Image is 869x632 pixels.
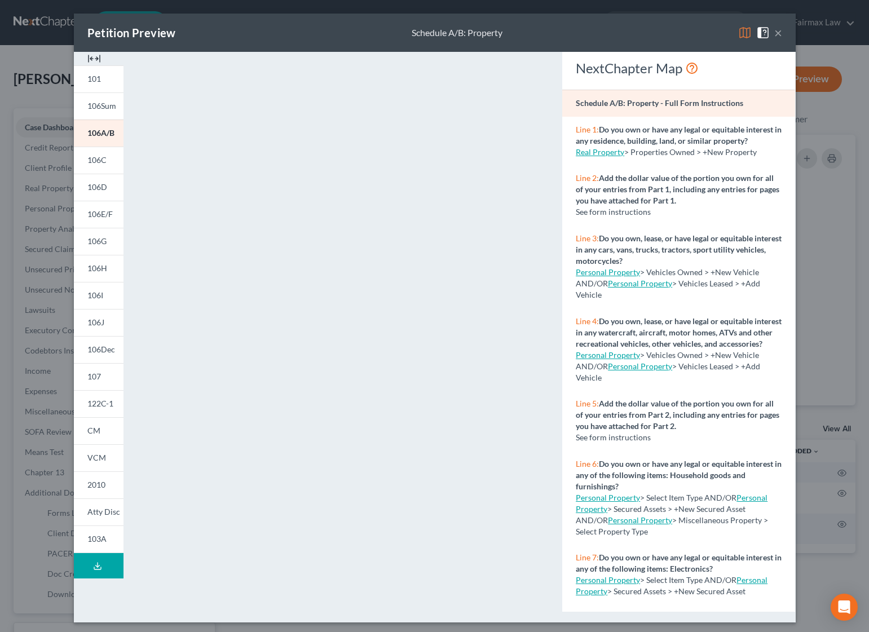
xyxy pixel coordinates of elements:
[608,279,672,288] a: Personal Property
[576,279,760,299] span: > Vehicles Leased > +Add Vehicle
[87,236,107,246] span: 106G
[87,52,101,65] img: expand-e0f6d898513216a626fdd78e52531dac95497ffd26381d4c15ee2fc46db09dca.svg
[576,316,599,326] span: Line 4:
[87,263,107,273] span: 106H
[608,361,672,371] a: Personal Property
[74,471,123,498] a: 2010
[576,493,767,525] span: > Secured Assets > +New Secured Asset AND/OR
[576,493,640,502] a: Personal Property
[576,493,767,514] a: Personal Property
[74,147,123,174] a: 106C
[576,207,651,216] span: See form instructions
[576,399,779,431] strong: Add the dollar value of the portion you own for all of your entries from Part 2, including any en...
[74,336,123,363] a: 106Dec
[576,575,640,585] a: Personal Property
[576,233,599,243] span: Line 3:
[87,534,107,543] span: 103A
[144,61,542,611] iframe: <object ng-attr-data='[URL][DOMAIN_NAME]' type='application/pdf' width='100%' height='975px'></ob...
[576,575,736,585] span: > Select Item Type AND/OR
[576,173,779,205] strong: Add the dollar value of the portion you own for all of your entries from Part 1, including any en...
[74,390,123,417] a: 122C-1
[87,480,105,489] span: 2010
[74,65,123,92] a: 101
[576,432,651,442] span: See form instructions
[576,125,782,145] strong: Do you own or have any legal or equitable interest in any residence, building, land, or similar p...
[87,155,107,165] span: 106C
[576,459,599,469] span: Line 6:
[624,147,757,157] span: > Properties Owned > +New Property
[576,59,782,77] div: NextChapter Map
[87,209,113,219] span: 106E/F
[576,98,743,108] strong: Schedule A/B: Property - Full Form Instructions
[576,350,759,371] span: > Vehicles Owned > +New Vehicle AND/OR
[74,444,123,471] a: VCM
[576,316,782,348] strong: Do you own, lease, or have legal or equitable interest in any watercraft, aircraft, motor homes, ...
[576,267,640,277] a: Personal Property
[74,309,123,336] a: 106J
[576,553,782,573] strong: Do you own or have any legal or equitable interest in any of the following items: Electronics?
[576,147,624,157] a: Real Property
[74,255,123,282] a: 106H
[576,350,640,360] a: Personal Property
[738,26,752,39] img: map-eea8200ae884c6f1103ae1953ef3d486a96c86aabb227e865a55264e3737af1f.svg
[576,125,599,134] span: Line 1:
[74,228,123,255] a: 106G
[412,26,502,39] div: Schedule A/B: Property
[576,459,782,491] strong: Do you own or have any legal or equitable interest in any of the following items: Household goods...
[576,553,599,562] span: Line 7:
[74,201,123,228] a: 106E/F
[87,290,103,300] span: 106I
[74,120,123,147] a: 106A/B
[74,498,123,525] a: Atty Disc
[74,363,123,390] a: 107
[87,344,115,354] span: 106Dec
[74,282,123,309] a: 106I
[87,372,101,381] span: 107
[576,233,782,266] strong: Do you own, lease, or have legal or equitable interest in any cars, vans, trucks, tractors, sport...
[576,399,599,408] span: Line 5:
[87,317,104,327] span: 106J
[576,493,736,502] span: > Select Item Type AND/OR
[87,182,107,192] span: 106D
[87,25,176,41] div: Petition Preview
[87,453,106,462] span: VCM
[576,267,759,288] span: > Vehicles Owned > +New Vehicle AND/OR
[74,92,123,120] a: 106Sum
[87,399,113,408] span: 122C-1
[87,101,116,111] span: 106Sum
[87,74,101,83] span: 101
[608,515,672,525] a: Personal Property
[74,417,123,444] a: CM
[74,525,123,553] a: 103A
[576,361,760,382] span: > Vehicles Leased > +Add Vehicle
[831,594,858,621] div: Open Intercom Messenger
[87,507,120,516] span: Atty Disc
[87,128,114,138] span: 106A/B
[576,173,599,183] span: Line 2:
[756,26,770,39] img: help-close-5ba153eb36485ed6c1ea00a893f15db1cb9b99d6cae46e1a8edb6c62d00a1a76.svg
[774,26,782,39] button: ×
[576,515,768,536] span: > Miscellaneous Property > Select Property Type
[74,174,123,201] a: 106D
[87,426,100,435] span: CM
